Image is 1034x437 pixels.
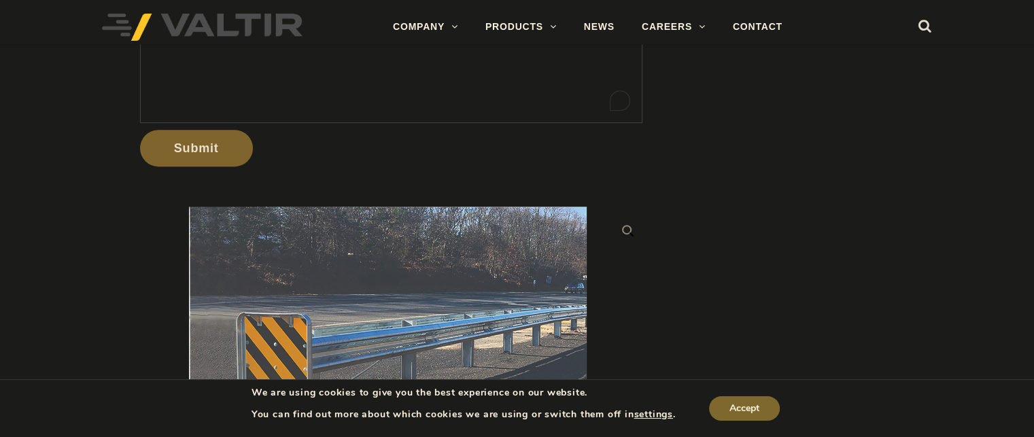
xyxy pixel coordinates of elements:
[140,21,642,123] textarea: To enrich screen reader interactions, please activate Accessibility in Grammarly extension settings
[379,14,472,41] a: COMPANY
[140,130,253,167] button: Submit
[252,387,676,399] p: We are using cookies to give you the best experience on our website.
[472,14,570,41] a: PRODUCTS
[570,14,628,41] a: NEWS
[709,396,780,421] button: Accept
[719,14,796,41] a: CONTACT
[628,14,719,41] a: CAREERS
[252,408,676,421] p: You can find out more about which cookies we are using or switch them off in .
[102,14,303,41] img: Valtir
[634,408,672,421] button: settings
